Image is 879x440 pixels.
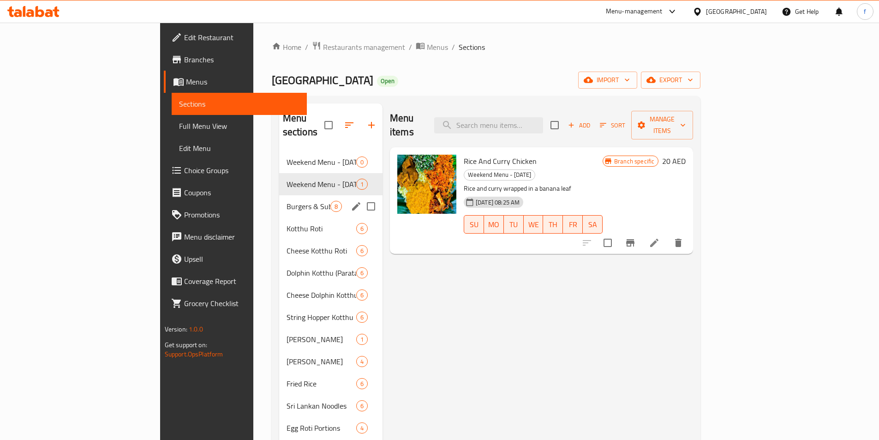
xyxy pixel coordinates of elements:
[464,154,537,168] span: Rice And Curry Chicken
[357,224,367,233] span: 6
[287,378,356,389] span: Fried Rice
[356,312,368,323] div: items
[357,180,367,189] span: 1
[279,262,383,284] div: Dolphin Kotthu (Parata)6
[631,111,693,139] button: Manage items
[287,179,356,190] div: Weekend Menu - Saturday
[165,323,187,335] span: Version:
[184,253,299,265] span: Upsell
[567,120,592,131] span: Add
[279,350,383,373] div: [PERSON_NAME]4
[279,195,383,217] div: Burgers & Submarines8edit
[184,54,299,65] span: Branches
[464,215,484,234] button: SU
[279,306,383,328] div: String Hopper Kotthu6
[356,422,368,434] div: items
[356,157,368,168] div: items
[583,215,603,234] button: SA
[397,155,456,214] img: Rice And Curry Chicken
[287,422,356,434] span: Egg Roti Portions
[172,137,307,159] a: Edit Menu
[287,157,356,168] div: Weekend Menu - Sunday
[179,121,299,132] span: Full Menu View
[547,218,559,231] span: TH
[164,71,307,93] a: Menus
[360,114,383,136] button: Add section
[356,378,368,389] div: items
[279,373,383,395] div: Fried Rice6
[472,198,523,207] span: [DATE] 08:25 AM
[356,245,368,256] div: items
[641,72,700,89] button: export
[586,218,599,231] span: SA
[356,356,368,367] div: items
[357,291,367,300] span: 6
[409,42,412,53] li: /
[545,115,564,135] span: Select section
[464,169,535,181] div: Weekend Menu - Saturday
[279,151,383,173] div: Weekend Menu - [DATE]0
[279,173,383,195] div: Weekend Menu - [DATE]1
[649,237,660,248] a: Edit menu item
[464,183,603,194] p: Rice and curry wrapped in a banana leaf
[164,48,307,71] a: Branches
[165,339,207,351] span: Get support on:
[279,417,383,439] div: Egg Roti Portions4
[312,41,405,53] a: Restaurants management
[287,289,356,301] div: Cheese Dolphin Kotthu
[184,165,299,176] span: Choice Groups
[619,232,641,254] button: Branch-specific-item
[586,74,630,86] span: import
[287,157,356,168] span: Weekend Menu - [DATE]
[706,6,767,17] div: [GEOGRAPHIC_DATA]
[639,114,686,137] span: Manage items
[598,118,628,133] button: Sort
[648,74,693,86] span: export
[427,42,448,53] span: Menus
[179,143,299,154] span: Edit Menu
[464,169,535,180] span: Weekend Menu - [DATE]
[598,233,617,253] span: Select to update
[287,223,356,234] span: Kotthu Roti
[279,395,383,417] div: Sri Lankan Noodles6
[662,155,686,168] h6: 20 AED
[610,157,658,166] span: Branch specific
[864,6,866,17] span: f
[279,328,383,350] div: [PERSON_NAME]1
[377,76,398,87] div: Open
[357,380,367,388] span: 6
[287,400,356,411] span: Sri Lankan Noodles
[164,181,307,204] a: Coupons
[357,402,367,410] span: 6
[184,209,299,220] span: Promotions
[287,245,356,256] div: Cheese Kotthu Roti
[508,218,520,231] span: TU
[179,98,299,109] span: Sections
[319,115,338,135] span: Select all sections
[287,267,356,278] span: Dolphin Kotthu (Parata)
[330,201,342,212] div: items
[164,292,307,314] a: Grocery Checklist
[331,202,341,211] span: 8
[164,26,307,48] a: Edit Restaurant
[323,42,405,53] span: Restaurants management
[164,248,307,270] a: Upsell
[356,179,368,190] div: items
[357,247,367,255] span: 6
[184,32,299,43] span: Edit Restaurant
[357,424,367,433] span: 4
[165,348,223,360] a: Support.OpsPlatform
[356,334,368,345] div: items
[172,115,307,137] a: Full Menu View
[272,70,373,90] span: [GEOGRAPHIC_DATA]
[567,218,579,231] span: FR
[504,215,524,234] button: TU
[172,93,307,115] a: Sections
[484,215,504,234] button: MO
[164,204,307,226] a: Promotions
[186,76,299,87] span: Menus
